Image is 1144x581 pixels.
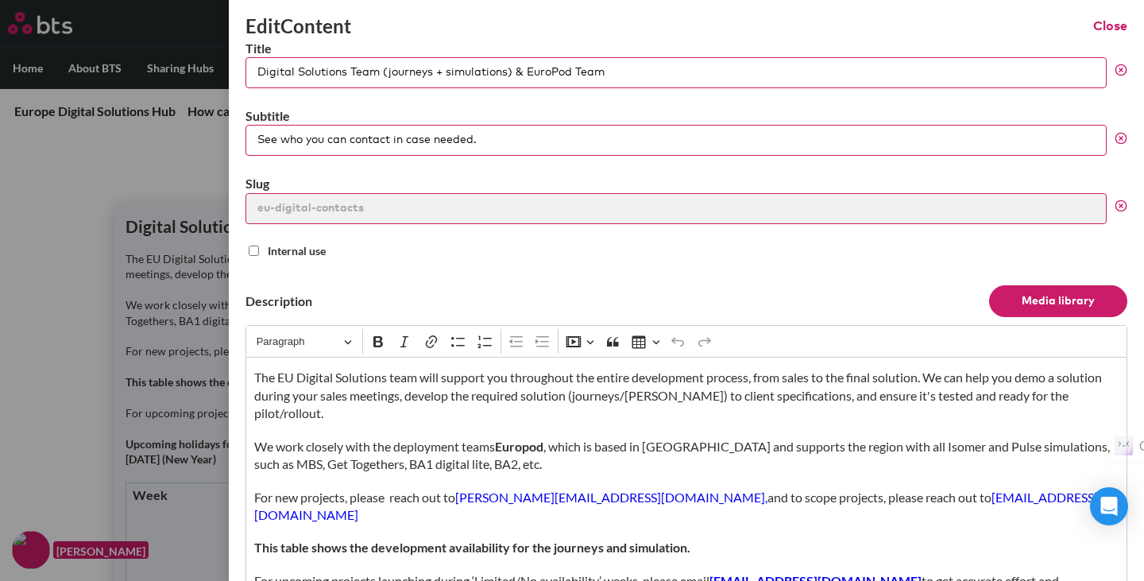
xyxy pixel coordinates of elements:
[455,490,767,505] a: [PERSON_NAME][EMAIL_ADDRESS][DOMAIN_NAME],
[245,325,1127,356] div: Editor toolbar
[245,40,1127,57] label: Title
[495,439,543,454] strong: Europod
[257,332,339,351] span: Paragraph
[254,438,1119,474] p: We work closely with the deployment teams , which is based in [GEOGRAPHIC_DATA] and supports the ...
[254,369,1119,422] p: The EU Digital Solutions team will support you throughout the entire development process, from sa...
[245,175,1127,192] label: Slug
[254,490,1098,522] a: [EMAIL_ADDRESS][DOMAIN_NAME]
[254,540,690,555] strong: This table shows the development availability for the journeys and simulation.
[245,107,1127,125] label: Subtitle
[989,285,1127,317] button: Media library
[254,489,1119,525] p: For new projects, please reach out to and to scope projects, please reach out to
[1093,17,1127,35] button: Close
[1090,487,1128,525] div: Open Intercom Messenger
[245,292,312,310] label: Description
[249,329,359,354] button: Paragraph
[268,243,326,259] label: Internal use
[245,13,351,40] h2: Edit Content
